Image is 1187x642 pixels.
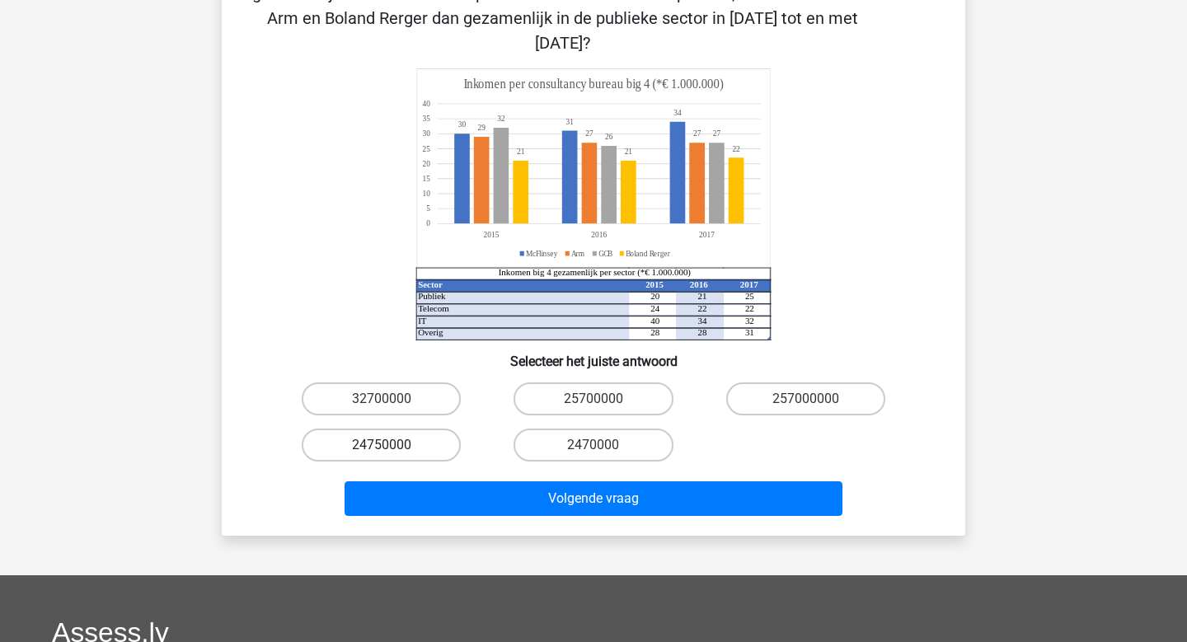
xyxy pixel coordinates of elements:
[422,143,430,153] tspan: 25
[650,316,659,326] tspan: 40
[458,119,467,129] tspan: 30
[418,279,443,289] tspan: Sector
[517,147,632,157] tspan: 2121
[673,108,682,118] tspan: 34
[426,218,430,228] tspan: 0
[598,248,613,258] tspan: GCB
[302,429,461,462] label: 24750000
[484,230,715,240] tspan: 201520162017
[690,279,708,289] tspan: 2016
[745,303,754,313] tspan: 22
[499,267,692,278] tspan: Inkomen big 4 gezamenlijk per sector (*€ 1.000.000)
[745,316,754,326] tspan: 32
[514,382,673,415] label: 25700000
[418,303,449,313] tspan: Telecom
[422,158,430,168] tspan: 20
[418,291,446,301] tspan: Publiek
[698,303,707,313] tspan: 22
[302,382,461,415] label: 32700000
[740,279,758,289] tspan: 2017
[422,189,430,199] tspan: 10
[422,114,430,124] tspan: 35
[248,340,939,369] h6: Selecteer het juiste antwoord
[422,174,430,184] tspan: 15
[514,429,673,462] label: 2470000
[526,248,558,258] tspan: McFlinsey
[745,291,754,301] tspan: 25
[422,129,430,138] tspan: 30
[426,204,430,213] tspan: 5
[650,303,659,313] tspan: 24
[585,129,701,138] tspan: 2727
[726,382,885,415] label: 257000000
[418,327,443,337] tspan: Overig
[698,316,707,326] tspan: 34
[650,327,659,337] tspan: 28
[497,114,505,124] tspan: 32
[626,248,671,258] tspan: Boland Rerger
[713,129,721,138] tspan: 27
[605,132,613,142] tspan: 26
[745,327,754,337] tspan: 31
[698,327,707,337] tspan: 28
[650,291,659,301] tspan: 20
[345,481,843,516] button: Volgende vraag
[418,316,427,326] tspan: IT
[645,279,664,289] tspan: 2015
[565,117,574,127] tspan: 31
[571,248,584,258] tspan: Arm
[698,291,707,301] tspan: 21
[732,143,739,153] tspan: 22
[478,123,486,133] tspan: 29
[422,99,430,109] tspan: 40
[464,77,724,92] tspan: Inkomen per consultancy bureau big 4 (*€ 1.000.000)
